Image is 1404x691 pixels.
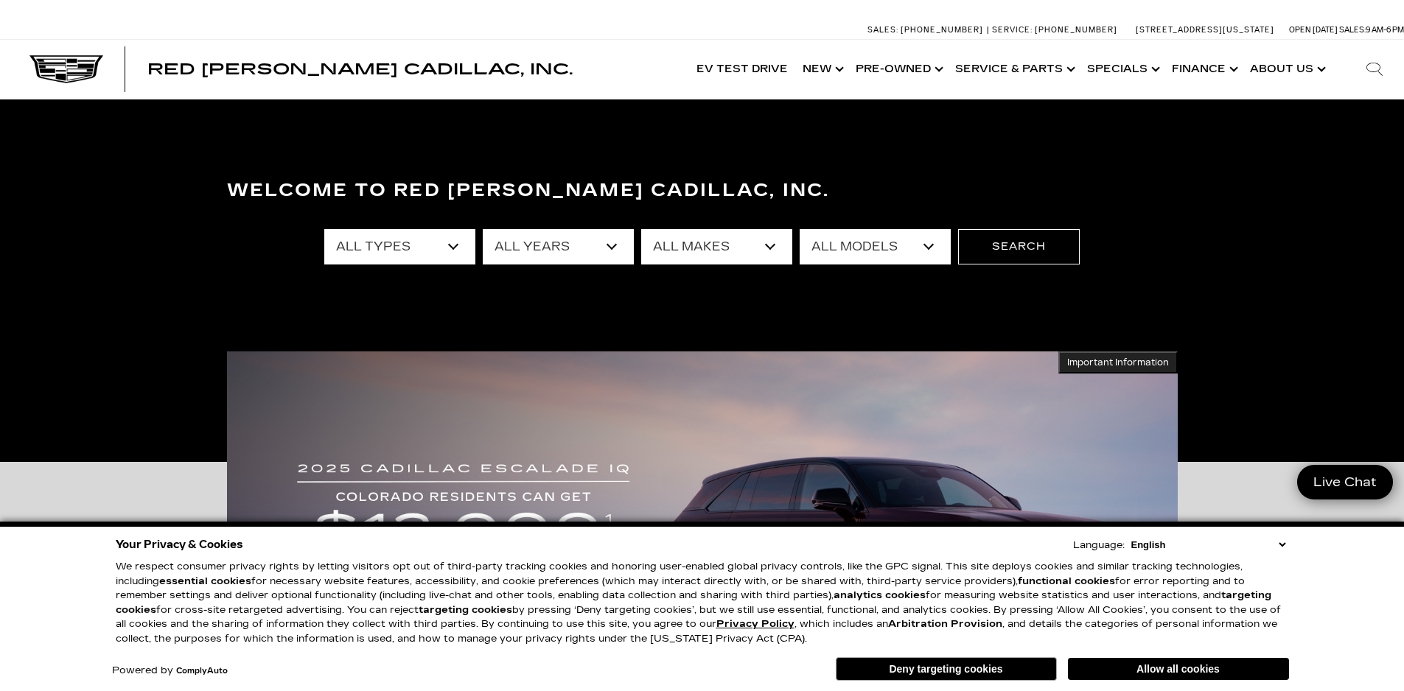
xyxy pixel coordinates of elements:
span: Open [DATE] [1289,25,1338,35]
a: Pre-Owned [848,40,948,99]
div: Language: [1073,541,1125,550]
a: [STREET_ADDRESS][US_STATE] [1136,25,1274,35]
a: Live Chat [1297,465,1393,499]
a: New [795,40,848,99]
span: Red [PERSON_NAME] Cadillac, Inc. [147,60,573,78]
a: Finance [1164,40,1243,99]
strong: targeting cookies [419,604,512,616]
span: Your Privacy & Cookies [116,534,243,555]
button: Allow all cookies [1068,658,1289,680]
a: Privacy Policy [716,618,794,630]
button: Search [958,229,1080,264]
img: Cadillac Dark Logo with Cadillac White Text [29,55,103,83]
a: Service & Parts [948,40,1080,99]
select: Language Select [1128,538,1289,552]
select: Filter by make [641,229,792,264]
a: ComplyAuto [176,667,228,676]
span: [PHONE_NUMBER] [1035,25,1117,35]
div: Powered by [112,666,228,676]
strong: analytics cookies [834,589,926,601]
select: Filter by year [483,229,634,264]
span: Sales: [867,25,898,35]
select: Filter by model [800,229,951,264]
strong: targeting cookies [116,589,1271,616]
strong: Arbitration Provision [888,618,1002,630]
strong: essential cookies [159,575,251,587]
a: Sales: [PHONE_NUMBER] [867,26,987,34]
a: EV Test Drive [689,40,795,99]
span: Sales: [1339,25,1366,35]
span: Live Chat [1306,474,1384,491]
a: About Us [1243,40,1330,99]
span: Service: [992,25,1033,35]
span: 9 AM-6 PM [1366,25,1404,35]
span: [PHONE_NUMBER] [901,25,983,35]
button: Deny targeting cookies [836,657,1057,681]
p: We respect consumer privacy rights by letting visitors opt out of third-party tracking cookies an... [116,560,1289,646]
select: Filter by type [324,229,475,264]
a: Red [PERSON_NAME] Cadillac, Inc. [147,62,573,77]
a: Specials [1080,40,1164,99]
span: Important Information [1067,357,1169,368]
h3: Welcome to Red [PERSON_NAME] Cadillac, Inc. [227,176,1178,206]
strong: functional cookies [1018,575,1115,587]
a: Service: [PHONE_NUMBER] [987,26,1121,34]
